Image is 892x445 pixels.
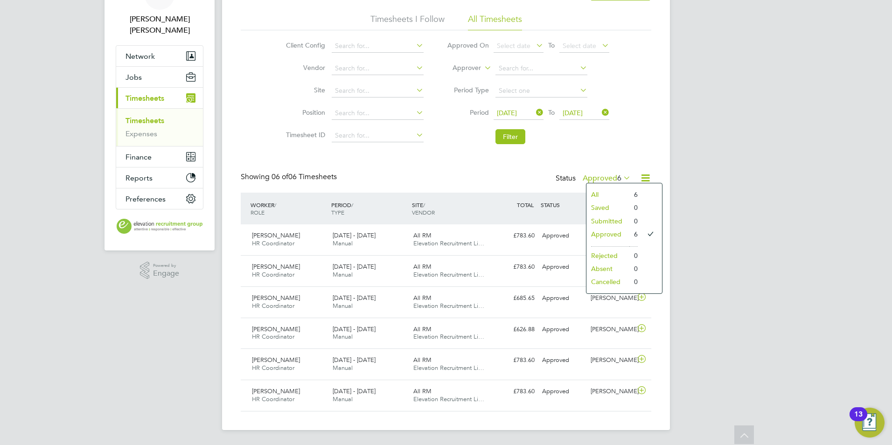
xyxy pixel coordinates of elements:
span: Elevation Recruitment Li… [413,239,484,247]
a: Timesheets [125,116,164,125]
div: [PERSON_NAME] [587,322,635,337]
span: Preferences [125,195,166,203]
span: [PERSON_NAME] [252,231,300,239]
span: [PERSON_NAME] [252,294,300,302]
span: HR Coordinator [252,302,294,310]
div: £626.88 [490,322,538,337]
li: Saved [586,201,629,214]
button: Reports [116,167,203,188]
div: [PERSON_NAME] [587,291,635,306]
span: Network [125,52,155,61]
span: Powered by [153,262,179,270]
li: Cancelled [586,275,629,288]
input: Search for... [332,40,424,53]
span: Manual [333,395,353,403]
li: 6 [629,188,638,201]
div: £783.60 [490,259,538,275]
span: [DATE] - [DATE] [333,294,376,302]
label: Approved On [447,41,489,49]
label: Vendor [283,63,325,72]
div: SITE [410,196,490,221]
label: Period Type [447,86,489,94]
div: [PERSON_NAME] [587,384,635,399]
input: Select one [495,84,587,97]
a: Powered byEngage [140,262,180,279]
span: [DATE] [563,109,583,117]
label: Site [283,86,325,94]
li: Absent [586,262,629,275]
input: Search for... [332,107,424,120]
li: Rejected [586,249,629,262]
div: Approved [538,259,587,275]
div: [PERSON_NAME] [587,353,635,368]
span: To [545,106,557,118]
div: Showing [241,172,339,182]
span: All RM [413,356,432,364]
span: Select date [497,42,530,50]
span: Elevation Recruitment Li… [413,364,484,372]
button: Network [116,46,203,66]
span: Engage [153,270,179,278]
span: All RM [413,387,432,395]
span: To [545,39,557,51]
li: Submitted [586,215,629,228]
button: Jobs [116,67,203,87]
button: Finance [116,146,203,167]
button: Filter [495,129,525,144]
span: HR Coordinator [252,239,294,247]
span: Jobs [125,73,142,82]
span: 06 Timesheets [272,172,337,181]
img: elevationrecruitmentgroup-logo-retina.png [117,219,202,234]
a: Go to home page [116,219,203,234]
li: Timesheets I Follow [370,14,445,30]
span: VENDOR [412,209,435,216]
span: TYPE [331,209,344,216]
span: Manual [333,271,353,278]
div: £783.60 [490,228,538,243]
span: [DATE] - [DATE] [333,387,376,395]
div: £685.65 [490,291,538,306]
span: 06 of [272,172,288,181]
span: Elevation Recruitment Li… [413,395,484,403]
input: Search for... [332,84,424,97]
label: Timesheet ID [283,131,325,139]
span: [DATE] - [DATE] [333,325,376,333]
span: Manual [333,239,353,247]
div: Approved [538,322,587,337]
div: Approved [538,291,587,306]
label: Approver [439,63,481,73]
button: Timesheets [116,88,203,108]
li: Approved [586,228,629,241]
span: Manual [333,302,353,310]
div: Approved [538,353,587,368]
span: 6 [617,174,621,183]
div: WORKER [248,196,329,221]
li: All [586,188,629,201]
span: TOTAL [517,201,534,209]
span: [DATE] [497,109,517,117]
span: Bethany Louise Vaines [116,14,203,36]
span: [DATE] - [DATE] [333,356,376,364]
li: 0 [629,275,638,288]
span: Select date [563,42,596,50]
label: Approved [583,174,631,183]
span: Elevation Recruitment Li… [413,302,484,310]
span: HR Coordinator [252,395,294,403]
div: STATUS [538,196,587,213]
span: [PERSON_NAME] [252,356,300,364]
span: Timesheets [125,94,164,103]
input: Search for... [332,129,424,142]
span: / [423,201,425,209]
span: Finance [125,153,152,161]
div: Timesheets [116,108,203,146]
span: Manual [333,333,353,341]
label: Position [283,108,325,117]
span: [PERSON_NAME] [252,325,300,333]
span: HR Coordinator [252,333,294,341]
span: [DATE] - [DATE] [333,263,376,271]
li: 6 [629,228,638,241]
span: All RM [413,325,432,333]
div: Approved [538,384,587,399]
div: Approved [538,228,587,243]
span: All RM [413,263,432,271]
